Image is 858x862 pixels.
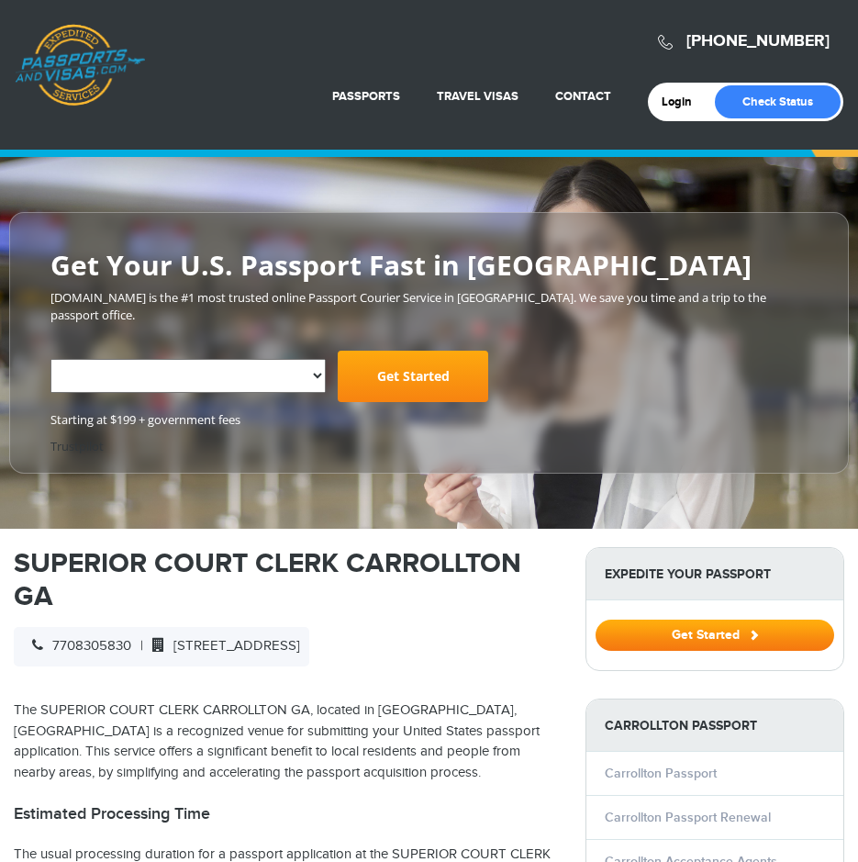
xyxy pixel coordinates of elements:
a: Carrollton Passport [605,766,717,781]
a: Get Started [338,351,488,402]
span: Starting at $199 + government fees [50,411,808,429]
strong: Expedite Your Passport [586,548,843,600]
a: Check Status [715,85,841,118]
div: | [14,627,309,666]
span: [STREET_ADDRESS] [143,638,300,654]
a: Get Started [596,627,834,642]
strong: Carrollton Passport [586,700,843,752]
a: Travel Visas [437,89,518,104]
span: 7708305830 [23,638,131,654]
a: [PHONE_NUMBER] [686,31,830,51]
a: Carrollton Passport Renewal [605,810,771,825]
p: The SUPERIOR COURT CLERK CARROLLTON GA, located in [GEOGRAPHIC_DATA], [GEOGRAPHIC_DATA] is a reco... [14,700,558,783]
h2: Get Your U.S. Passport Fast in [GEOGRAPHIC_DATA] [50,250,808,280]
h2: Estimated Processing Time [14,804,558,824]
a: Contact [555,89,611,104]
button: Get Started [596,620,834,651]
a: Login [662,95,705,109]
h1: SUPERIOR COURT CLERK CARROLLTON GA [14,547,558,613]
a: Passports [332,89,400,104]
a: Trustpilot [50,438,104,454]
a: Passports & [DOMAIN_NAME] [15,24,145,106]
p: [DOMAIN_NAME] is the #1 most trusted online Passport Courier Service in [GEOGRAPHIC_DATA]. We sav... [50,289,808,323]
